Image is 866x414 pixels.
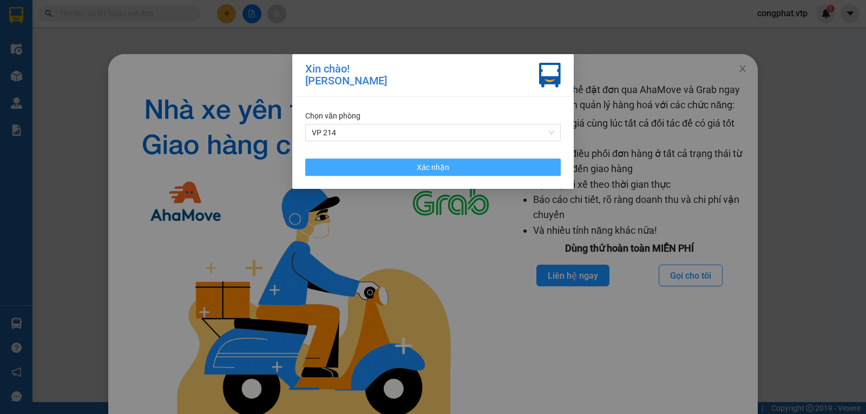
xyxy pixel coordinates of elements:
[305,159,561,176] button: Xác nhận
[539,63,561,88] img: vxr-icon
[417,161,449,173] span: Xác nhận
[305,63,387,88] div: Xin chào! [PERSON_NAME]
[305,110,561,122] div: Chọn văn phòng
[312,124,554,141] span: VP 214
